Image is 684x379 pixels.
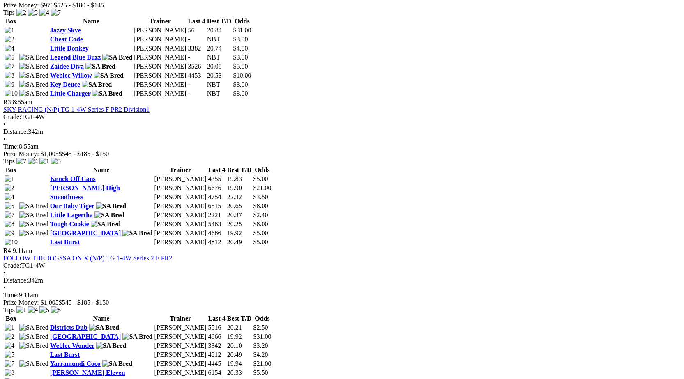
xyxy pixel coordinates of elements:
[5,211,14,219] img: 7
[19,81,48,88] img: SA Bred
[85,63,115,70] img: SA Bred
[3,143,681,150] div: 8:55am
[253,369,268,376] span: $5.50
[102,360,132,368] img: SA Bred
[227,333,252,341] td: 19.92
[6,166,17,173] span: Box
[50,72,92,79] a: Weblec Willow
[208,342,226,350] td: 3342
[227,238,252,246] td: 20.49
[50,54,101,61] a: Legend Blue Buzz
[227,202,252,210] td: 20.65
[154,193,207,201] td: [PERSON_NAME]
[3,150,681,158] div: Prize Money: $1,005
[19,342,48,349] img: SA Bred
[51,158,61,165] img: 5
[208,324,226,332] td: 5516
[227,315,252,323] th: Best T/D
[5,369,14,377] img: 8
[3,121,6,128] span: •
[227,351,252,359] td: 20.49
[92,90,122,97] img: SA Bred
[5,81,14,88] img: 9
[208,315,226,323] th: Last 4
[3,292,19,299] span: Time:
[208,220,226,228] td: 5463
[253,315,272,323] th: Odds
[50,36,83,43] a: Cheat Code
[59,299,109,306] span: $545 - $185 - $150
[134,35,187,44] td: [PERSON_NAME]
[3,247,11,254] span: R4
[134,44,187,53] td: [PERSON_NAME]
[94,72,124,79] img: SA Bred
[5,333,14,340] img: 2
[16,9,26,16] img: 2
[16,158,26,165] img: 7
[3,106,150,113] a: SKY RACING (N/P) TG 1-4W Series F PR2 Division1
[134,53,187,62] td: [PERSON_NAME]
[28,158,38,165] img: 4
[3,269,6,276] span: •
[122,333,152,340] img: SA Bred
[227,324,252,332] td: 20.21
[19,230,48,237] img: SA Bred
[187,62,205,71] td: 3526
[5,202,14,210] img: 5
[5,184,14,192] img: 2
[91,221,121,228] img: SA Bred
[3,262,21,269] span: Grade:
[233,54,248,61] span: $3.00
[208,238,226,246] td: 4812
[227,166,252,174] th: Best T/D
[208,166,226,174] th: Last 4
[28,9,38,16] img: 5
[233,27,251,34] span: $31.00
[253,193,268,200] span: $3.50
[16,306,26,314] img: 1
[3,277,28,284] span: Distance:
[3,306,15,313] span: Tips
[208,211,226,219] td: 2221
[5,72,14,79] img: 8
[50,90,91,97] a: Little Charger
[207,71,232,80] td: 20.53
[28,306,38,314] img: 4
[227,220,252,228] td: 20.25
[6,18,17,25] span: Box
[207,90,232,98] td: NBT
[227,193,252,201] td: 22.32
[50,63,84,70] a: Zaidee Diva
[50,193,83,200] a: Smoothness
[19,202,48,210] img: SA Bred
[39,9,49,16] img: 4
[50,369,125,376] a: [PERSON_NAME] Eleven
[3,136,6,142] span: •
[227,184,252,192] td: 19.90
[3,2,681,9] div: Prize Money: $970
[154,220,207,228] td: [PERSON_NAME]
[5,45,14,52] img: 4
[50,360,101,367] a: Yarramundi Coco
[50,342,94,349] a: Weblec Wonder
[51,306,61,314] img: 8
[50,166,153,174] th: Name
[39,158,49,165] img: 1
[3,284,6,291] span: •
[3,128,681,136] div: 342m
[154,342,207,350] td: [PERSON_NAME]
[154,351,207,359] td: [PERSON_NAME]
[54,2,104,9] span: $525 - $180 - $145
[154,333,207,341] td: [PERSON_NAME]
[154,324,207,332] td: [PERSON_NAME]
[154,166,207,174] th: Trainer
[82,81,112,88] img: SA Bred
[208,360,226,368] td: 4445
[208,351,226,359] td: 4812
[233,36,248,43] span: $3.00
[94,211,124,219] img: SA Bred
[253,211,268,218] span: $2.40
[3,99,11,106] span: R3
[187,26,205,34] td: 56
[13,99,32,106] span: 8:55am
